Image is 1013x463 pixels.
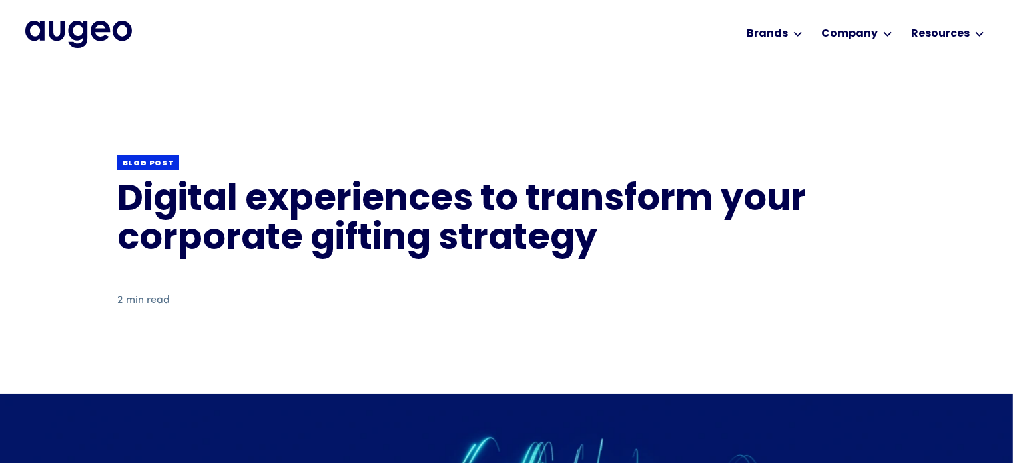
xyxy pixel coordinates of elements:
h1: Digital experiences to transform your corporate gifting strategy [117,181,896,260]
a: home [25,21,132,47]
div: Resources [911,26,970,42]
div: Company [821,26,878,42]
div: min read [126,292,170,308]
div: Brands [747,26,788,42]
img: Augeo's full logo in midnight blue. [25,21,132,47]
div: Blog post [123,159,174,169]
div: 2 [117,292,123,308]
